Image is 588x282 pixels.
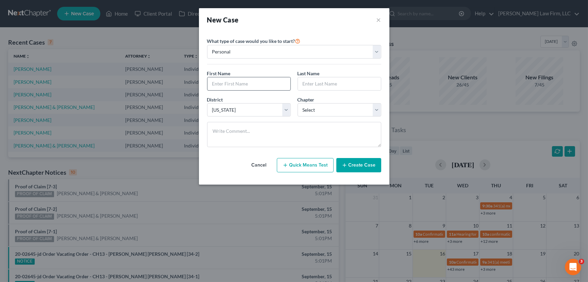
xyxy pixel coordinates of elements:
iframe: Intercom live chat [565,259,581,275]
button: Quick Means Test [277,158,334,172]
span: First Name [207,70,231,76]
strong: New Case [207,16,239,24]
span: 3 [579,259,584,264]
input: Enter Last Name [298,77,381,90]
span: Last Name [298,70,320,76]
span: Chapter [298,97,315,103]
button: Create Case [336,158,381,172]
button: × [376,15,381,25]
span: District [207,97,223,103]
input: Enter First Name [207,77,290,90]
label: What type of case would you like to start? [207,37,301,45]
button: Cancel [244,158,274,172]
